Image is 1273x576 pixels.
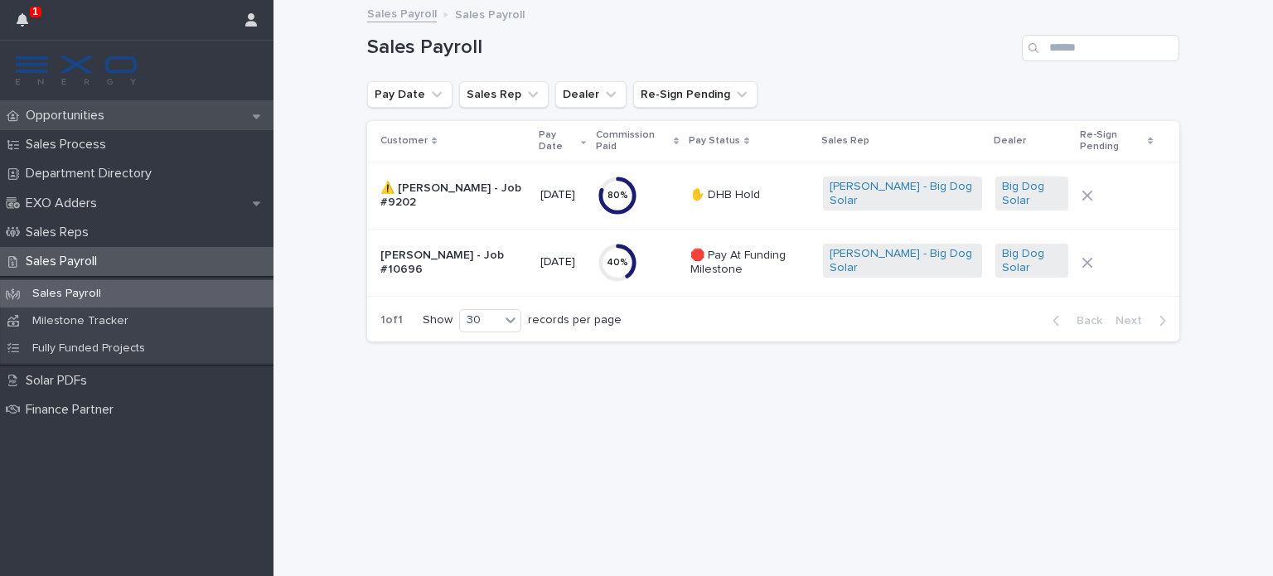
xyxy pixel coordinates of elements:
a: [PERSON_NAME] - Big Dog Solar [830,180,975,208]
button: Re-Sign Pending [633,81,758,108]
p: Milestone Tracker [19,314,142,328]
p: Sales Reps [19,225,102,240]
p: Sales Payroll [19,254,110,269]
p: [DATE] [540,255,584,269]
p: Pay Date [539,126,577,157]
p: Sales Rep [821,132,869,150]
p: Sales Process [19,137,119,152]
p: Customer [380,132,428,150]
p: 1 [32,6,38,17]
p: [DATE] [540,188,584,202]
button: Dealer [555,81,627,108]
div: 80 % [598,190,637,201]
p: 1 of 1 [367,300,416,341]
p: 🛑 Pay At Funding Milestone [690,249,811,277]
p: Department Directory [19,166,165,182]
p: Solar PDFs [19,373,100,389]
p: Re-Sign Pending [1080,126,1144,157]
p: Sales Payroll [19,287,114,301]
p: Show [423,313,453,327]
p: Commission Paid [596,126,669,157]
button: Sales Rep [459,81,549,108]
button: Next [1109,313,1179,328]
p: ✋ DHB Hold [690,188,811,202]
img: FKS5r6ZBThi8E5hshIGi [13,54,139,87]
a: Sales Payroll [367,3,437,22]
p: Fully Funded Projects [19,341,158,356]
p: records per page [528,313,622,327]
p: Pay Status [689,132,740,150]
p: ⚠️ [PERSON_NAME] - Job #9202 [380,182,527,210]
h1: Sales Payroll [367,36,1015,60]
a: [PERSON_NAME] - Big Dog Solar [830,247,975,275]
tr: [PERSON_NAME] - Job #10696[DATE]40%🛑 Pay At Funding Milestone[PERSON_NAME] - Big Dog Solar Big Do... [367,229,1179,296]
p: Dealer [994,132,1026,150]
a: Big Dog Solar [1002,180,1062,208]
div: 1 [17,10,38,40]
p: Opportunities [19,108,118,123]
p: EXO Adders [19,196,110,211]
span: Back [1067,315,1102,327]
tr: ⚠️ [PERSON_NAME] - Job #9202[DATE]80%✋ DHB Hold[PERSON_NAME] - Big Dog Solar Big Dog Solar [367,162,1179,229]
button: Back [1039,313,1109,328]
p: Finance Partner [19,402,127,418]
div: 40 % [598,257,637,269]
input: Search [1022,35,1179,61]
p: [PERSON_NAME] - Job #10696 [380,249,527,277]
button: Pay Date [367,81,453,108]
span: Next [1116,315,1152,327]
div: 30 [460,312,500,329]
a: Big Dog Solar [1002,247,1062,275]
p: Sales Payroll [455,4,525,22]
